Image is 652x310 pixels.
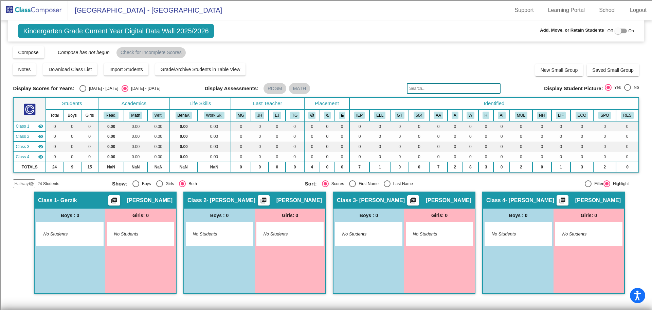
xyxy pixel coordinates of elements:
[305,180,493,187] mat-radio-group: Select an option
[616,142,638,152] td: 0
[3,39,649,46] div: Rename
[3,218,649,224] div: MORE
[493,152,510,162] td: 0
[304,98,350,110] th: Placement
[198,142,231,152] td: 0.00
[124,142,147,152] td: 0.00
[304,162,320,172] td: 4
[3,76,649,82] div: Add Outline Template
[335,131,349,142] td: 0
[429,142,448,152] td: 0
[409,121,429,131] td: 0
[269,121,286,131] td: 0
[98,152,124,162] td: 0.00
[304,142,320,152] td: 0
[605,84,639,93] mat-radio-group: Select an option
[462,110,478,121] th: White
[46,142,63,152] td: 0
[462,121,478,131] td: 0
[429,162,448,172] td: 7
[304,152,320,162] td: 0
[251,131,269,142] td: 0
[598,112,611,119] button: SPO
[448,110,462,121] th: Asian
[349,110,369,121] th: Individualized Education Plan
[104,112,119,119] button: Read.
[147,121,170,131] td: 0.00
[429,121,448,131] td: 0
[51,50,110,55] span: Compose has not begun
[369,121,390,131] td: 0
[369,110,390,121] th: English Language Learner
[556,112,566,119] button: LIF
[320,110,335,121] th: Keep with students
[170,152,198,162] td: 0.00
[170,98,231,110] th: Life Skills
[46,162,63,172] td: 24
[3,21,649,27] div: Delete
[616,121,638,131] td: 0
[124,162,147,172] td: NaN
[3,145,649,151] div: This outline has no content. Would you like to delete it?
[551,121,570,131] td: 0
[98,162,124,172] td: NaN
[551,162,570,172] td: 1
[335,121,349,131] td: 0
[3,119,649,125] div: TODO: put dlg title
[369,152,390,162] td: 0
[3,27,649,33] div: Options
[286,152,304,162] td: 0
[510,110,532,121] th: Two or more races
[537,112,547,119] button: NH
[390,131,409,142] td: 0
[304,131,320,142] td: 0
[3,132,649,138] div: CANCEL
[570,110,594,121] th: Economically Disadvantaged
[3,107,649,113] div: Television/Radio
[3,157,649,163] div: DELETE
[3,181,649,187] div: MOVE
[3,138,649,145] div: ???
[429,110,448,121] th: African American
[81,152,98,162] td: 0
[409,131,429,142] td: 0
[63,162,81,172] td: 9
[3,101,649,107] div: Newspaper
[49,67,92,72] span: Download Class List
[13,85,74,92] span: Display Scores for Years:
[478,162,493,172] td: 3
[390,142,409,152] td: 0
[112,181,127,187] span: Show:
[251,110,269,121] th: Julianna Hernandez
[163,181,174,187] div: Girls
[290,112,300,119] button: TG
[116,47,186,58] mat-chip: Check for Incomplete Scores
[236,112,246,119] button: MG
[390,121,409,131] td: 0
[349,131,369,142] td: 0
[43,63,97,76] button: Download Class List
[251,142,269,152] td: 0
[349,121,369,131] td: 0
[532,110,551,121] th: Native Hawaiian
[104,63,148,76] button: Import Students
[46,131,63,142] td: 0
[98,142,124,152] td: 0.00
[13,131,46,142] td: Julianna Hernandez - Hernandez
[46,152,63,162] td: 0
[532,162,551,172] td: 0
[13,162,46,172] td: TOTALS
[510,152,532,162] td: 0
[551,110,570,121] th: LIFE skills
[231,142,251,152] td: 0
[170,131,198,142] td: 0.00
[570,152,594,162] td: 0
[198,121,231,131] td: 0.00
[592,67,633,73] span: Saved Small Group
[570,121,594,131] td: 0
[147,152,170,162] td: 0.00
[510,131,532,142] td: 0
[38,134,43,139] mat-icon: visibility
[409,162,429,172] td: 0
[204,112,224,119] button: Work Sk.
